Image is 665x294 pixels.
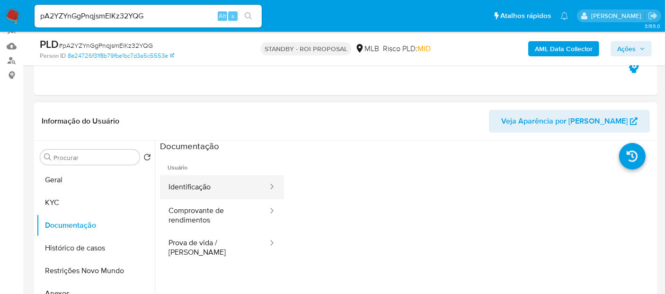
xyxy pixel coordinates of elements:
button: Procurar [44,153,52,161]
button: Retornar ao pedido padrão [143,153,151,164]
span: # pA2YZYnGgPnqjsmElKz32YQG [59,41,153,50]
a: 8e24726f31f8b79fbe1bc7d3a5c5553e [68,52,174,60]
span: s [231,11,234,20]
h1: Informação do Usuário [42,116,119,126]
input: Pesquise usuários ou casos... [35,10,262,22]
span: Veja Aparência por [PERSON_NAME] [501,110,628,133]
button: Veja Aparência por [PERSON_NAME] [489,110,650,133]
span: Ações [617,41,636,56]
button: search-icon [239,9,258,23]
b: Person ID [40,52,66,60]
input: Procurar [53,153,136,162]
span: 3.155.0 [645,22,660,30]
button: KYC [36,191,155,214]
span: Risco PLD: [383,44,431,54]
b: AML Data Collector [535,41,593,56]
p: STANDBY - ROI PROPOSAL [261,42,351,55]
button: Restrições Novo Mundo [36,259,155,282]
a: Notificações [560,12,568,20]
button: Ações [611,41,652,56]
span: Alt [219,11,226,20]
p: erico.trevizan@mercadopago.com.br [591,11,645,20]
button: Histórico de casos [36,237,155,259]
button: Geral [36,169,155,191]
span: Atalhos rápidos [500,11,551,21]
a: Sair [648,11,658,21]
div: MLB [355,44,379,54]
button: AML Data Collector [528,41,599,56]
b: PLD [40,36,59,52]
button: Documentação [36,214,155,237]
span: MID [417,43,431,54]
